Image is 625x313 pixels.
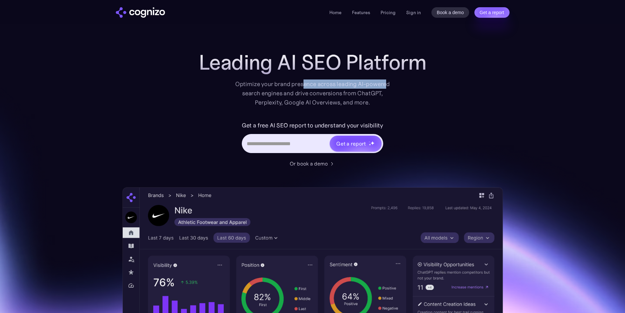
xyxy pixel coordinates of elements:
[290,160,336,168] a: Or book a demo
[199,51,427,74] h1: Leading AI SEO Platform
[431,7,469,18] a: Book a demo
[369,144,371,146] img: star
[116,7,165,18] a: home
[116,7,165,18] img: cognizo logo
[329,135,382,152] a: Get a reportstarstarstar
[329,10,342,15] a: Home
[370,141,375,145] img: star
[381,10,396,15] a: Pricing
[406,9,421,16] a: Sign in
[242,120,383,131] label: Get a free AI SEO report to understand your visibility
[474,7,510,18] a: Get a report
[290,160,328,168] div: Or book a demo
[352,10,370,15] a: Features
[232,79,393,107] div: Optimize your brand presence across leading AI-powered search engines and drive conversions from ...
[336,140,366,147] div: Get a report
[242,120,383,156] form: Hero URL Input Form
[369,141,370,142] img: star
